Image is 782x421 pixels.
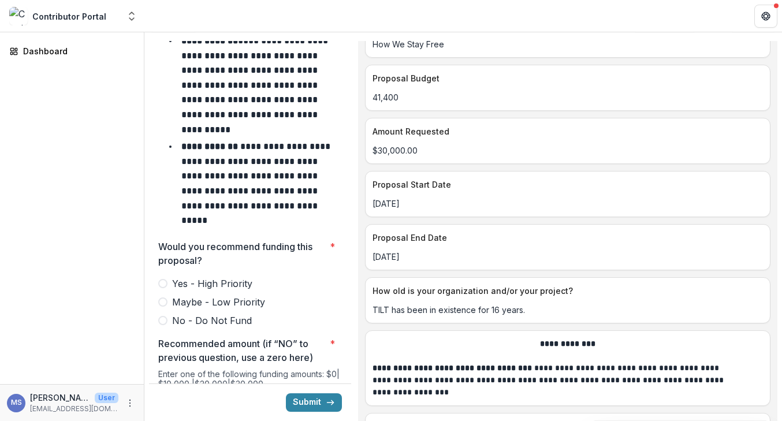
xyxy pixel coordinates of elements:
[123,396,137,410] button: More
[754,5,777,28] button: Get Help
[32,10,106,23] div: Contributor Portal
[373,232,758,244] p: Proposal End Date
[373,285,758,297] p: How old is your organization and/or your project?
[172,295,265,309] span: Maybe - Low Priority
[373,198,763,210] p: [DATE]
[158,337,325,364] p: Recommended amount (if “NO” to previous question, use a zero here)
[373,125,758,137] p: Amount Requested
[373,144,763,157] p: $30,000.00
[373,38,763,50] p: How We Stay Free
[5,42,139,61] a: Dashboard
[373,72,758,84] p: Proposal Budget
[373,304,763,316] p: TILT has been in existence for 16 years.
[9,7,28,25] img: Contributor Portal
[158,369,342,393] div: Enter one of the following funding amounts: $0| $10,000 |$20,000|$30,000
[373,91,763,103] p: 41,400
[30,392,90,404] p: [PERSON_NAME]
[11,399,22,407] div: Melissa Beatriz Skolnick
[23,45,130,57] div: Dashboard
[172,314,252,327] span: No - Do Not Fund
[95,393,118,403] p: User
[30,404,118,414] p: [EMAIL_ADDRESS][DOMAIN_NAME]
[373,178,758,191] p: Proposal Start Date
[373,251,763,263] p: [DATE]
[124,5,140,28] button: Open entity switcher
[286,393,342,412] button: Submit
[158,240,325,267] p: Would you recommend funding this proposal?
[172,277,252,290] span: Yes - High Priority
